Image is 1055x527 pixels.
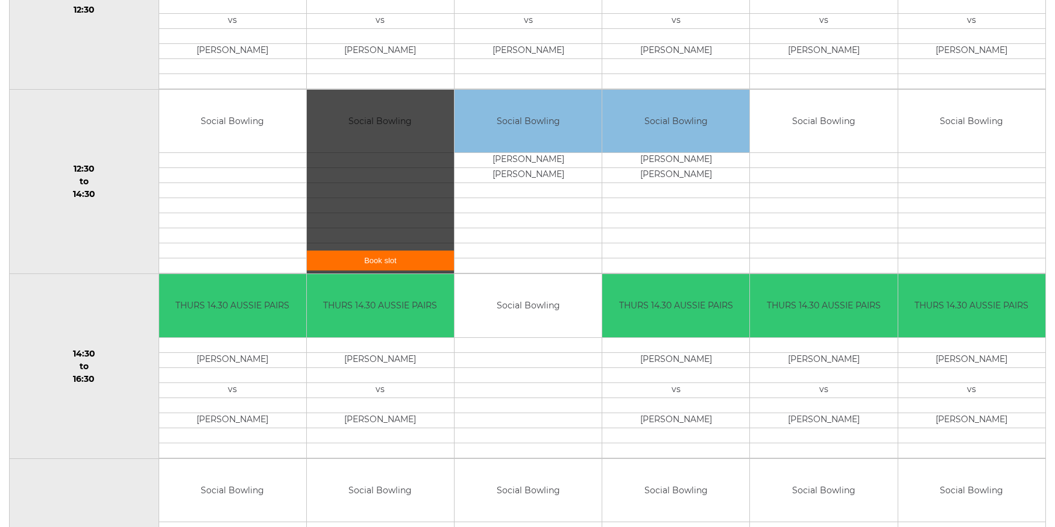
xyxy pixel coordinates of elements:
td: vs [307,13,454,28]
td: vs [455,13,602,28]
td: THURS 14.30 AUSSIE PAIRS [307,274,454,337]
td: [PERSON_NAME] [455,43,602,58]
td: Social Bowling [159,90,306,153]
td: [PERSON_NAME] [602,43,749,58]
td: Social Bowling [455,90,602,153]
td: THURS 14.30 AUSSIE PAIRS [602,274,749,337]
td: [PERSON_NAME] [602,352,749,367]
td: [PERSON_NAME] [898,413,1045,428]
td: Social Bowling [750,90,897,153]
td: [PERSON_NAME] [159,43,306,58]
td: [PERSON_NAME] [455,168,602,183]
td: vs [750,13,897,28]
td: vs [159,382,306,398]
td: THURS 14.30 AUSSIE PAIRS [750,274,897,337]
td: [PERSON_NAME] [750,352,897,367]
td: Social Bowling [455,274,602,337]
td: [PERSON_NAME] [602,168,749,183]
td: Social Bowling [898,90,1045,153]
td: Social Bowling [898,459,1045,522]
td: 14:30 to 16:30 [10,274,159,459]
td: Social Bowling [159,459,306,522]
td: [PERSON_NAME] [602,413,749,428]
td: vs [159,13,306,28]
td: [PERSON_NAME] [750,43,897,58]
td: [PERSON_NAME] [307,413,454,428]
td: vs [750,382,897,398]
td: Social Bowling [307,459,454,522]
td: vs [307,382,454,398]
td: vs [898,13,1045,28]
td: [PERSON_NAME] [159,352,306,367]
td: vs [898,382,1045,398]
td: [PERSON_NAME] [750,413,897,428]
td: [PERSON_NAME] [159,413,306,428]
td: Social Bowling [455,459,602,522]
td: THURS 14.30 AUSSIE PAIRS [898,274,1045,337]
td: vs [602,382,749,398]
td: [PERSON_NAME] [898,43,1045,58]
td: vs [602,13,749,28]
td: [PERSON_NAME] [602,153,749,168]
td: [PERSON_NAME] [898,352,1045,367]
td: [PERSON_NAME] [307,352,454,367]
td: 12:30 to 14:30 [10,89,159,274]
td: Social Bowling [750,459,897,522]
a: Book slot [307,251,454,270]
td: Social Bowling [602,90,749,153]
td: THURS 14.30 AUSSIE PAIRS [159,274,306,337]
td: [PERSON_NAME] [455,153,602,168]
td: [PERSON_NAME] [307,43,454,58]
td: Social Bowling [602,459,749,522]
